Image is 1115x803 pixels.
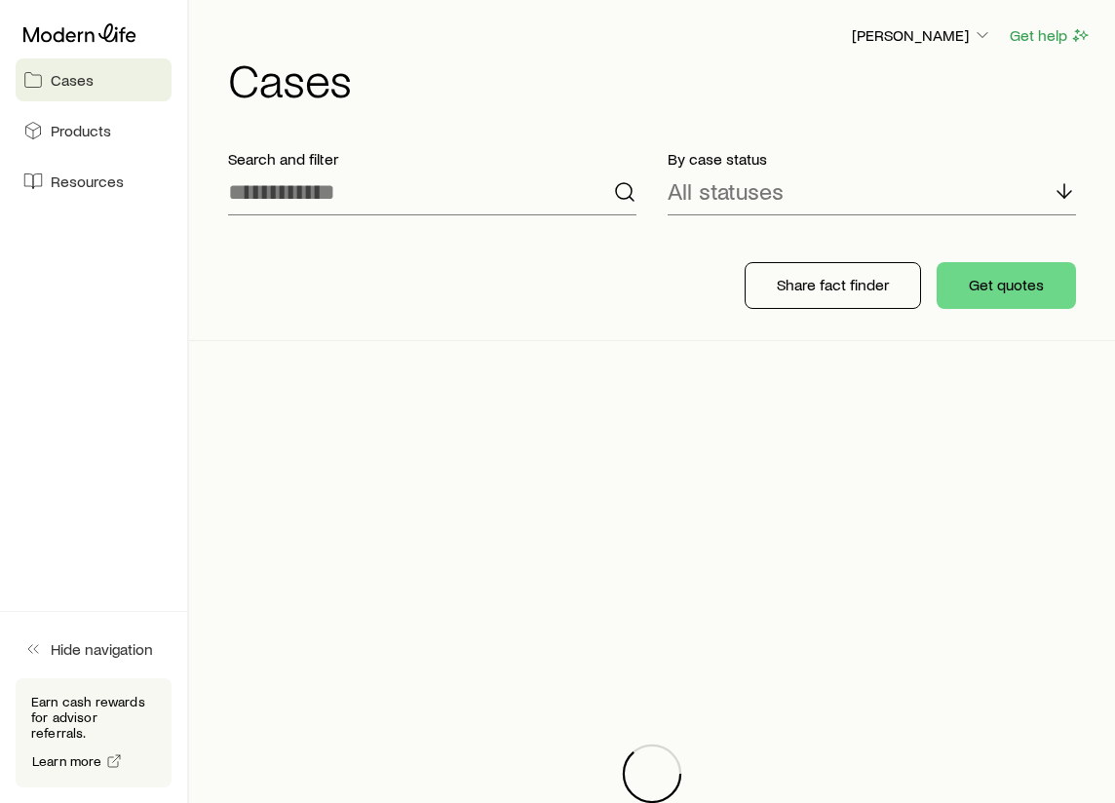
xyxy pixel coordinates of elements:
[51,121,111,140] span: Products
[851,24,993,48] button: [PERSON_NAME]
[51,70,94,90] span: Cases
[668,149,1076,169] p: By case status
[1009,24,1092,47] button: Get help
[16,678,172,787] div: Earn cash rewards for advisor referrals.Learn more
[777,275,889,294] p: Share fact finder
[16,109,172,152] a: Products
[228,149,636,169] p: Search and filter
[31,694,156,741] p: Earn cash rewards for advisor referrals.
[16,628,172,670] button: Hide navigation
[51,639,153,659] span: Hide navigation
[228,56,1092,102] h1: Cases
[937,262,1076,309] button: Get quotes
[668,177,784,205] p: All statuses
[16,160,172,203] a: Resources
[16,58,172,101] a: Cases
[32,754,102,768] span: Learn more
[852,25,992,45] p: [PERSON_NAME]
[51,172,124,191] span: Resources
[745,262,921,309] button: Share fact finder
